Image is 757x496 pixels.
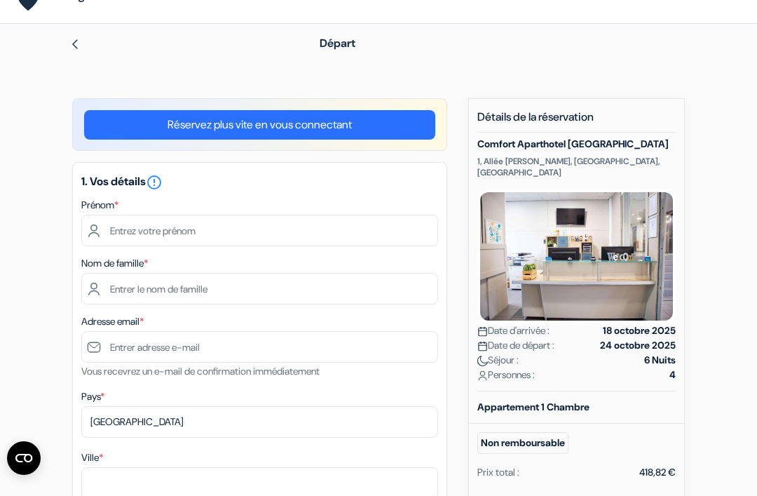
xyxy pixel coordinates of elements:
[81,273,438,304] input: Entrer le nom de famille
[320,36,355,51] span: Départ
[477,356,488,366] img: moon.svg
[477,323,550,338] span: Date d'arrivée :
[639,465,676,480] div: 418,82 €
[477,341,488,351] img: calendar.svg
[84,110,435,140] a: Réservez plus vite en vous connectant
[477,465,519,480] div: Prix total :
[600,338,676,353] strong: 24 octobre 2025
[7,441,41,475] button: CMP-Widget öffnen
[81,215,438,246] input: Entrez votre prénom
[477,338,554,353] span: Date de départ :
[81,174,438,191] h5: 1. Vos détails
[81,331,438,363] input: Entrer adresse e-mail
[477,370,488,381] img: user_icon.svg
[477,432,568,454] small: Non remboursable
[477,110,676,133] h5: Détails de la réservation
[477,138,676,150] h5: Comfort Aparthotel [GEOGRAPHIC_DATA]
[81,198,118,213] label: Prénom
[477,368,535,382] span: Personnes :
[69,39,81,50] img: left_arrow.svg
[81,450,103,465] label: Ville
[81,365,320,377] small: Vous recevrez un e-mail de confirmation immédiatement
[477,401,589,413] b: Appartement 1 Chambre
[669,368,676,382] strong: 4
[477,353,519,368] span: Séjour :
[81,314,144,329] label: Adresse email
[146,174,163,191] i: error_outline
[146,174,163,189] a: error_outline
[603,323,676,338] strong: 18 octobre 2025
[644,353,676,368] strong: 6 Nuits
[81,256,148,271] label: Nom de famille
[477,326,488,337] img: calendar.svg
[477,156,676,178] p: 1, Allée [PERSON_NAME], [GEOGRAPHIC_DATA], [GEOGRAPHIC_DATA]
[81,389,104,404] label: Pays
